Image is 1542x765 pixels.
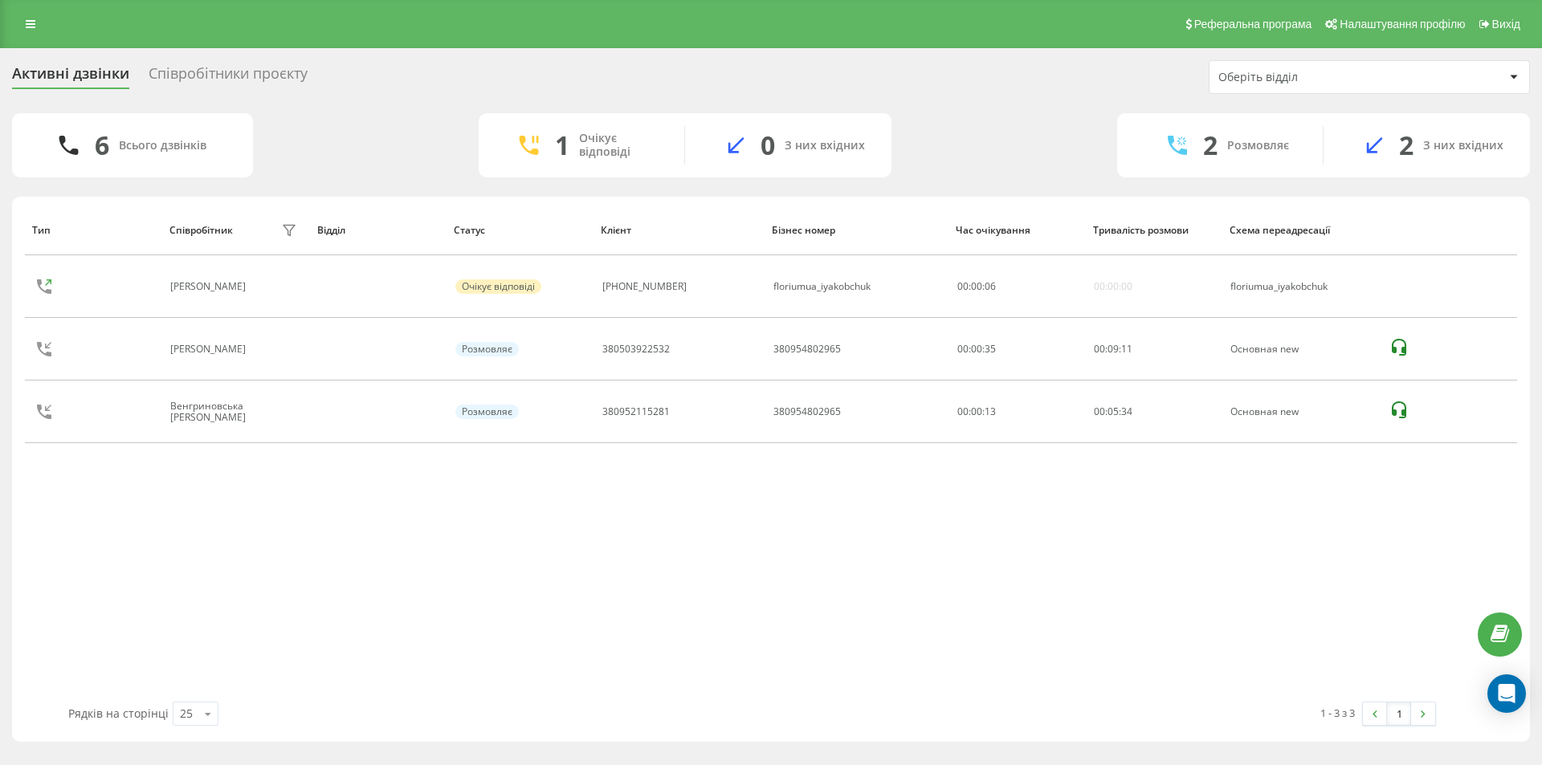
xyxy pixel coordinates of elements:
span: Вихід [1492,18,1520,31]
div: : : [1094,344,1132,355]
span: 00 [971,279,982,293]
div: Статус [454,225,585,236]
div: 25 [180,706,193,722]
div: [PHONE_NUMBER] [602,281,687,292]
div: Бізнес номер [772,225,940,236]
div: Розмовляє [455,342,519,356]
div: 2 [1399,130,1413,161]
div: Співробітники проєкту [149,65,308,90]
div: [PERSON_NAME] [170,281,250,292]
div: Схема переадресації [1230,225,1373,236]
div: 6 [95,130,109,161]
div: floriumua_iyakobchuk [1230,281,1371,292]
span: 06 [985,279,996,293]
div: 00:00:35 [957,344,1076,355]
div: 00:00:13 [957,406,1076,417]
span: 09 [1108,342,1119,356]
div: Основная new [1230,344,1371,355]
div: Відділ [317,225,439,236]
div: 380954802965 [773,344,841,355]
span: 00 [1094,342,1105,356]
div: 380954802965 [773,406,841,417]
div: Open Intercom Messenger [1487,674,1526,713]
div: floriumua_iyakobchuk [773,281,871,292]
div: Розмовляє [1227,139,1289,153]
div: З них вхідних [785,139,865,153]
div: Активні дзвінки [12,65,129,90]
div: Венгриновська [PERSON_NAME] [170,401,277,424]
span: Рядків на сторінці [68,706,169,721]
span: Налаштування профілю [1340,18,1465,31]
div: 380952115281 [602,406,670,417]
div: 2 [1203,130,1218,161]
div: Тип [32,225,153,236]
span: 11 [1121,342,1132,356]
span: Реферальна програма [1194,18,1312,31]
div: Оберіть відділ [1218,71,1410,84]
div: 00:00:00 [1094,281,1132,292]
div: Розмовляє [455,405,519,419]
a: 1 [1387,702,1411,725]
div: [PERSON_NAME] [170,344,250,355]
div: З них вхідних [1423,139,1503,153]
div: Основная new [1230,406,1371,417]
div: 0 [761,130,775,161]
div: Співробітник [169,225,233,236]
div: 1 - 3 з 3 [1320,705,1355,721]
div: Очікує відповіді [455,279,541,294]
div: : : [1094,406,1132,417]
div: Тривалість розмови [1093,225,1214,236]
div: Всього дзвінків [119,139,206,153]
span: 00 [957,279,969,293]
div: : : [957,281,996,292]
span: 34 [1121,405,1132,418]
div: Очікує відповіді [579,132,660,159]
div: Час очікування [956,225,1077,236]
span: 00 [1094,405,1105,418]
div: 380503922532 [602,344,670,355]
div: Клієнт [601,225,757,236]
span: 05 [1108,405,1119,418]
div: 1 [555,130,569,161]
